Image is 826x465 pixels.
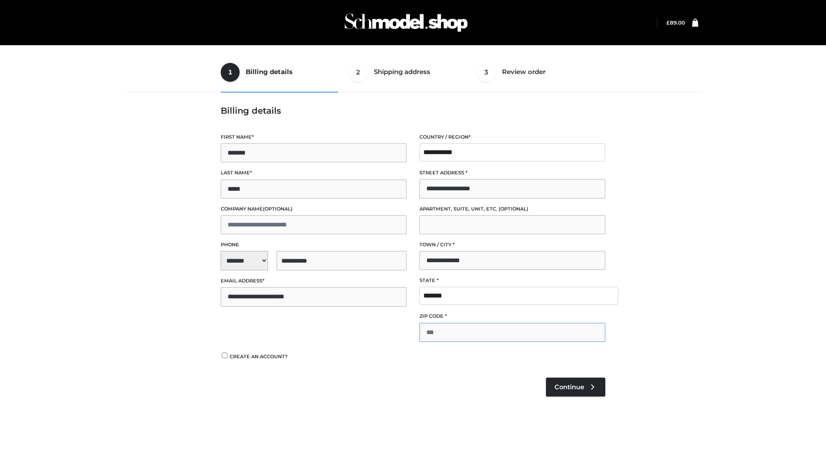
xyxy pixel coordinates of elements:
label: Email address [221,277,407,285]
span: (optional) [263,206,293,212]
label: State [419,276,605,285]
label: First name [221,133,407,141]
img: Schmodel Admin 964 [342,6,471,40]
span: £ [666,19,670,26]
label: ZIP Code [419,312,605,320]
a: £89.00 [666,19,685,26]
label: Street address [419,169,605,177]
label: Apartment, suite, unit, etc. [419,205,605,213]
span: Create an account? [230,353,288,360]
label: Country / Region [419,133,605,141]
a: Continue [546,378,605,397]
h3: Billing details [221,105,605,116]
bdi: 89.00 [666,19,685,26]
label: Company name [221,205,407,213]
input: Create an account? [221,353,228,358]
label: Phone [221,241,407,249]
span: Continue [555,383,584,391]
label: Last name [221,169,407,177]
label: Town / City [419,241,605,249]
span: (optional) [499,206,528,212]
